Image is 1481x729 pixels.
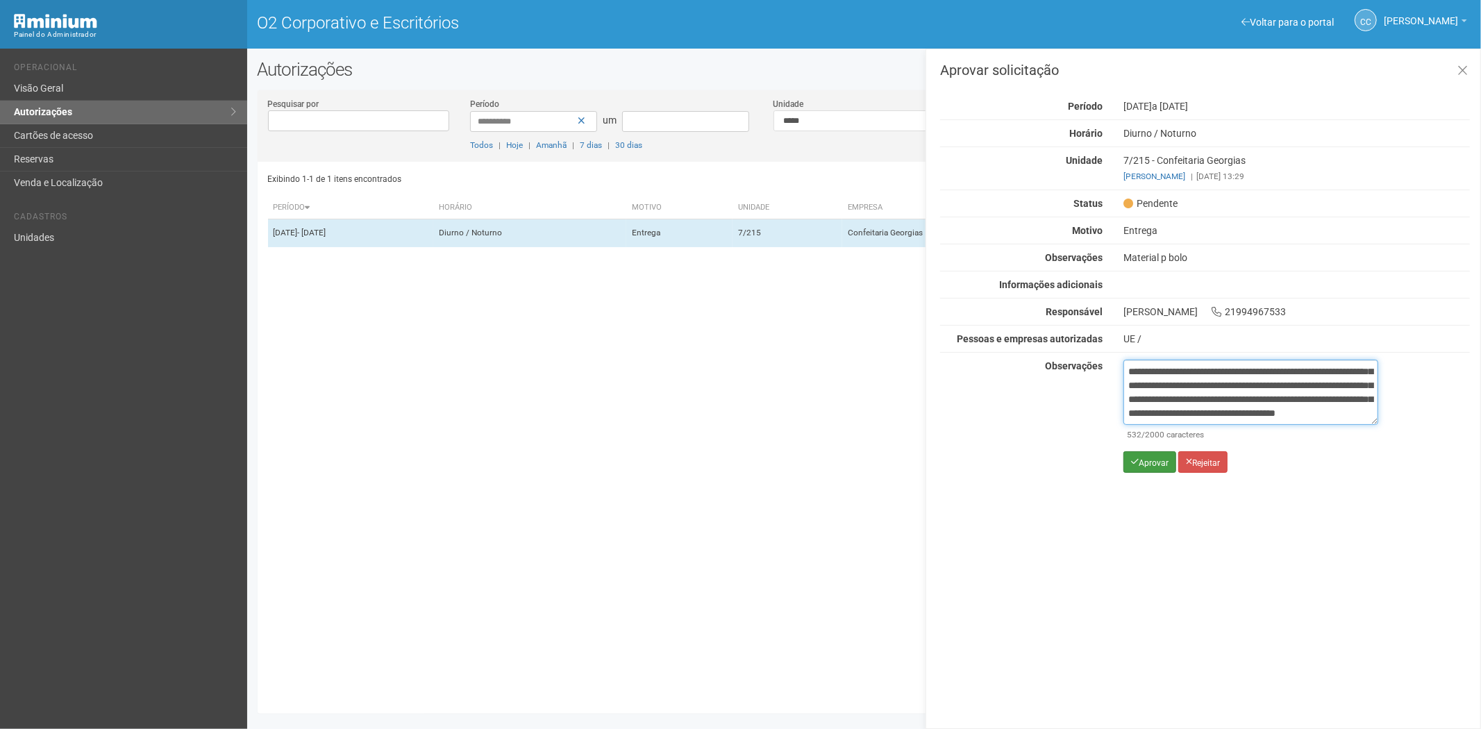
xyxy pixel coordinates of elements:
a: Todos [470,140,493,150]
font: Motivo [1072,225,1103,236]
font: Unidades [14,232,54,243]
font: Reservas [14,153,53,165]
font: [DATE] [274,228,298,238]
a: Fechar [1448,56,1477,86]
font: Pendente [1137,198,1178,209]
font: Observações [1045,252,1103,263]
font: Material p bolo [1123,252,1187,263]
font: | [572,140,574,150]
a: 7 dias [580,140,602,150]
font: | [499,140,501,150]
font: um [603,115,617,126]
font: Pesquisar por [268,99,319,109]
font: Horário [439,203,472,212]
font: - [DATE] [298,228,326,237]
font: Entrega [632,228,660,238]
font: Rejeitar [1192,458,1220,467]
a: Amanhã [536,140,567,150]
font: Período [274,203,306,212]
font: Motivo [632,203,662,212]
font: | [528,140,530,150]
font: Período [470,99,499,109]
font: [PERSON_NAME] [1123,306,1198,317]
font: Autorizações [14,106,72,117]
font: Unidade [1066,155,1103,166]
font: Aprovar [1139,458,1169,467]
font: Confeitaria Georgias [848,228,923,238]
font: Horário [1069,128,1103,139]
font: /2000 caracteres [1141,430,1204,439]
font: Operacional [14,62,77,72]
font: Observações [1045,360,1103,371]
font: [DATE] 13:29 [1196,171,1244,181]
font: [DATE] [1123,101,1152,112]
font: CC [1361,17,1372,27]
font: Exibindo 1-1 de 1 itens encontrados [268,174,402,184]
font: | [1191,171,1193,181]
font: 532 [1127,430,1141,439]
a: Voltar para o portal [1241,17,1334,28]
font: Cartões de acesso [14,130,93,141]
font: UE / [1123,333,1141,344]
font: Empresa [848,203,882,212]
font: Diurno / Noturno [439,228,502,238]
font: Entrega [1123,225,1157,236]
font: [PERSON_NAME] [1384,15,1458,26]
font: Diurno / Noturno [1123,128,1196,139]
font: Cadastros [14,212,67,221]
font: Aprovar solicitação [940,62,1059,78]
img: Mínimo [14,14,97,28]
a: 30 dias [615,140,642,150]
button: Aprovar [1123,451,1176,473]
font: Responsável [1046,306,1103,317]
font: 7/215 - Confeitaria Georgias [1123,155,1246,166]
font: a [DATE] [1152,101,1188,112]
font: 7/215 [738,228,761,238]
span: Camila Catarina Lima [1384,2,1458,26]
font: Informações adicionais [999,279,1103,290]
a: [PERSON_NAME] [1384,17,1467,28]
a: Hoje [506,140,523,150]
font: Status [1073,198,1103,209]
font: Venda e Localização [14,177,103,188]
font: | [608,140,610,150]
font: 21994967533 [1225,306,1286,317]
font: Voltar para o portal [1250,17,1334,28]
button: Rejeitar [1178,451,1228,473]
font: Unidade [773,99,804,109]
font: Unidade [738,203,769,212]
font: Pessoas e empresas autorizadas [957,333,1103,344]
font: O2 Corporativo e Escritórios [258,13,460,33]
a: CC [1355,9,1377,31]
font: Painel do Administrador [14,31,97,38]
font: Autorizações [258,59,353,80]
font: Período [1068,101,1103,112]
a: [PERSON_NAME] [1123,171,1185,181]
font: Visão Geral [14,83,63,94]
